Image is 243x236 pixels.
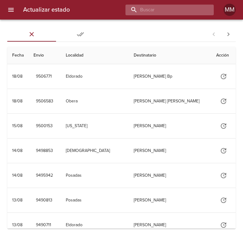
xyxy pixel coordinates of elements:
[12,197,23,203] div: 13/08
[36,147,53,155] span: 9498853
[23,5,70,15] h6: Actualizar estado
[206,31,221,37] span: Pagina anterior
[12,123,23,128] div: 15/08
[33,170,55,181] button: 9495942
[61,138,129,163] td: [DEMOGRAPHIC_DATA]
[12,98,23,104] div: 18/08
[216,98,231,103] span: Actualizar estado y agregar documentación
[129,163,211,188] td: [PERSON_NAME]
[7,47,29,64] th: Fecha
[216,148,231,153] span: Actualizar estado y agregar documentación
[129,188,211,212] td: [PERSON_NAME]
[216,222,231,227] span: Actualizar estado y agregar documentación
[216,123,231,128] span: Actualizar estado y agregar documentación
[61,188,129,212] td: Posadas
[129,138,211,163] td: [PERSON_NAME]
[33,96,56,107] button: 9506583
[33,145,55,157] button: 9498853
[61,89,129,113] td: Obera
[211,47,236,64] th: Acción
[224,4,236,16] div: Abrir información de usuario
[216,197,231,202] span: Actualizar estado y agregar documentación
[7,27,105,42] div: Tabs Envios
[36,73,52,80] span: 9506771
[224,4,236,16] div: MM
[36,221,51,229] span: 9490711
[129,89,211,113] td: [PERSON_NAME] [PERSON_NAME]
[129,47,211,64] th: Destinatario
[61,47,129,64] th: Localidad
[36,172,53,179] span: 9495942
[29,47,61,64] th: Envio
[129,114,211,138] td: [PERSON_NAME]
[33,219,54,231] button: 9490711
[129,64,211,89] td: [PERSON_NAME] Bp
[36,98,53,105] span: 9506583
[61,64,129,89] td: Eldorado
[36,122,53,130] span: 9500153
[61,114,129,138] td: [US_STATE]
[125,5,203,15] input: buscar
[4,2,18,17] button: menu
[12,173,23,178] div: 14/08
[33,120,55,132] button: 9500153
[12,74,23,79] div: 18/08
[216,172,231,178] span: Actualizar estado y agregar documentación
[33,195,55,206] button: 9490813
[36,197,52,204] span: 9490813
[221,27,236,42] span: Pagina siguiente
[216,73,231,79] span: Actualizar estado y agregar documentación
[12,148,23,153] div: 14/08
[33,71,54,82] button: 9506771
[12,222,23,227] div: 13/08
[61,163,129,188] td: Posadas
